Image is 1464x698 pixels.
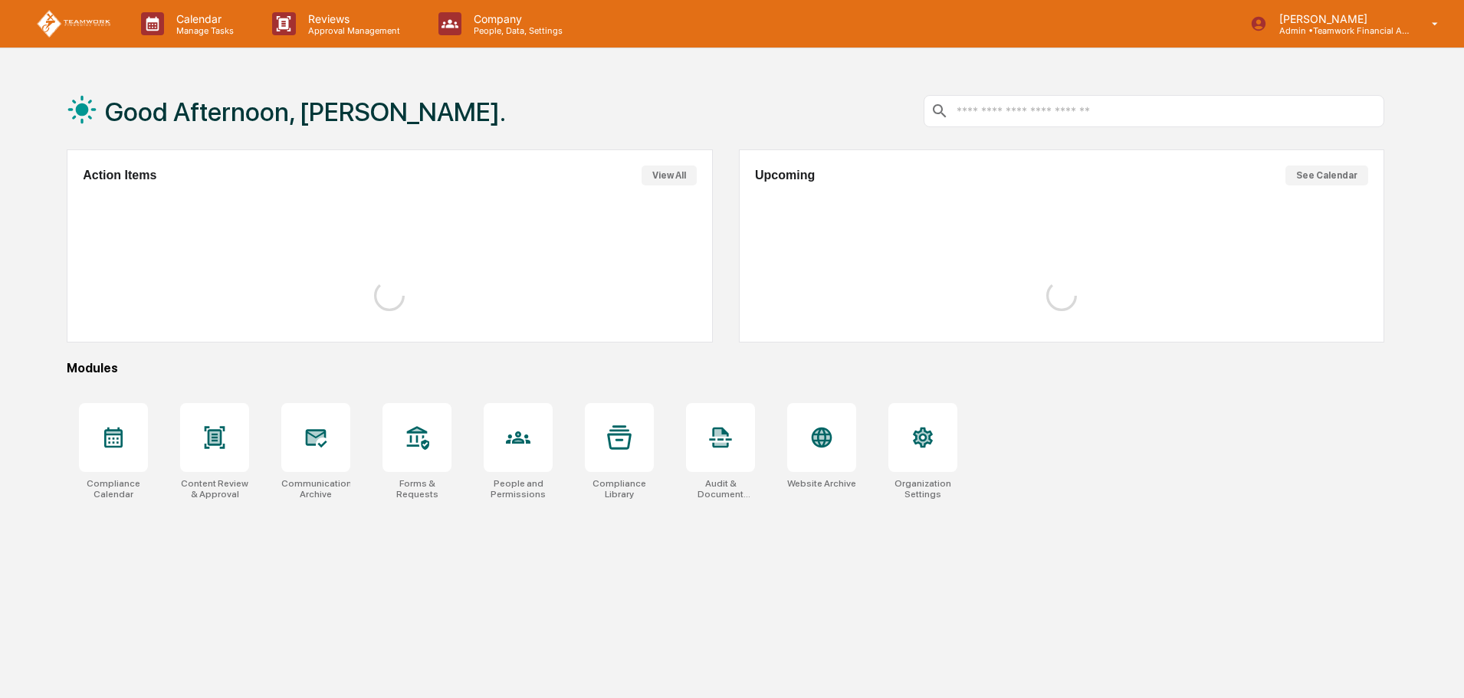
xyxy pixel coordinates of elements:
[461,12,570,25] p: Company
[296,12,408,25] p: Reviews
[642,165,697,185] button: View All
[1285,165,1368,185] button: See Calendar
[67,361,1384,375] div: Modules
[1267,25,1410,36] p: Admin • Teamwork Financial Advisors
[164,12,241,25] p: Calendar
[484,478,553,500] div: People and Permissions
[79,478,148,500] div: Compliance Calendar
[180,478,249,500] div: Content Review & Approval
[686,478,755,500] div: Audit & Document Logs
[755,169,815,182] h2: Upcoming
[888,478,957,500] div: Organization Settings
[164,25,241,36] p: Manage Tasks
[296,25,408,36] p: Approval Management
[1267,12,1410,25] p: [PERSON_NAME]
[281,478,350,500] div: Communications Archive
[382,478,451,500] div: Forms & Requests
[461,25,570,36] p: People, Data, Settings
[37,10,110,38] img: logo
[787,478,856,489] div: Website Archive
[105,97,506,127] h1: Good Afternoon, [PERSON_NAME].
[585,478,654,500] div: Compliance Library
[83,169,156,182] h2: Action Items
